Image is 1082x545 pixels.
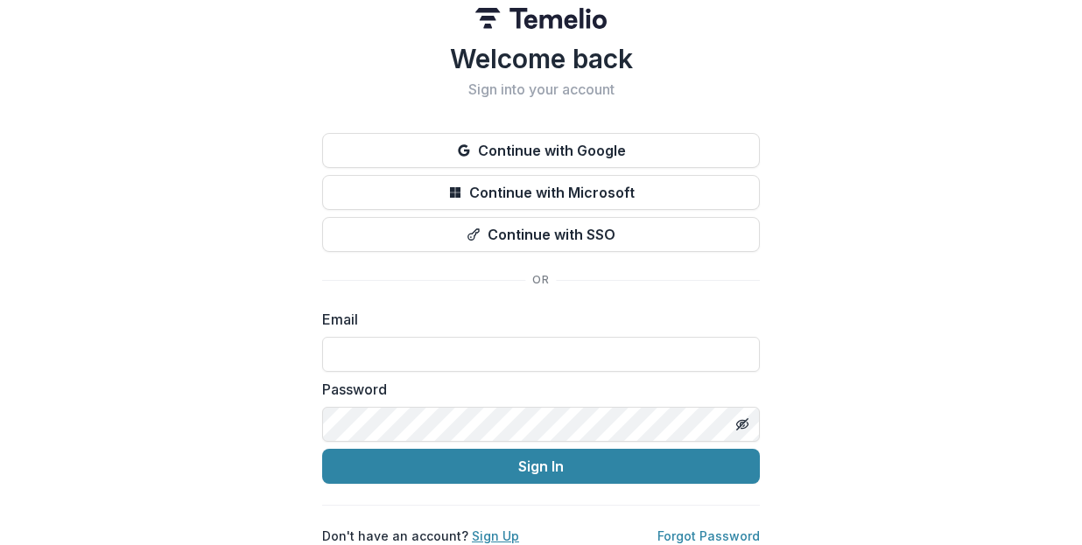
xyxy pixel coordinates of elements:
[728,410,756,438] button: Toggle password visibility
[322,81,760,98] h2: Sign into your account
[472,528,519,543] a: Sign Up
[322,217,760,252] button: Continue with SSO
[322,133,760,168] button: Continue with Google
[322,175,760,210] button: Continue with Microsoft
[475,8,607,29] img: Temelio
[657,528,760,543] a: Forgot Password
[322,449,760,484] button: Sign In
[322,379,749,400] label: Password
[322,527,519,545] p: Don't have an account?
[322,309,749,330] label: Email
[322,43,760,74] h1: Welcome back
